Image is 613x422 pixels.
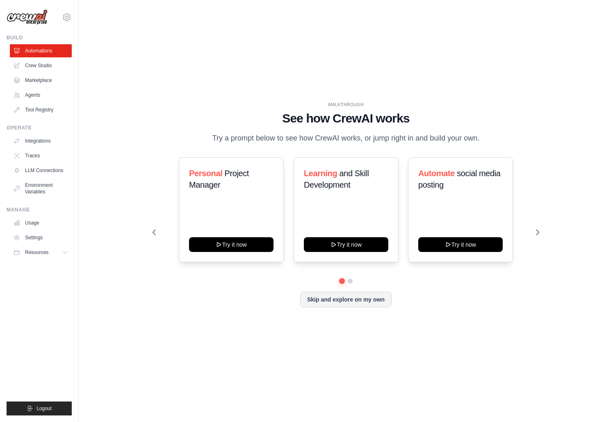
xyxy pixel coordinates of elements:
[189,169,249,189] span: Project Manager
[10,216,72,229] a: Usage
[7,9,48,25] img: Logo
[10,74,72,87] a: Marketplace
[304,169,337,178] span: Learning
[418,169,501,189] span: social media posting
[10,231,72,244] a: Settings
[7,402,72,415] button: Logout
[10,246,72,259] button: Resources
[10,88,72,102] a: Agents
[189,237,273,252] button: Try it now
[153,102,539,108] div: WALKTHROUGH
[304,237,388,252] button: Try it now
[10,134,72,147] a: Integrations
[208,132,484,144] p: Try a prompt below to see how CrewAI works, or jump right in and build your own.
[304,169,369,189] span: and Skill Development
[10,44,72,57] a: Automations
[189,169,222,178] span: Personal
[7,206,72,213] div: Manage
[153,111,539,126] h1: See how CrewAI works
[25,249,48,256] span: Resources
[10,164,72,177] a: LLM Connections
[10,149,72,162] a: Traces
[300,292,392,307] button: Skip and explore on my own
[36,405,52,412] span: Logout
[10,59,72,72] a: Crew Studio
[418,169,455,178] span: Automate
[7,125,72,131] div: Operate
[418,237,503,252] button: Try it now
[10,179,72,198] a: Environment Variables
[7,34,72,41] div: Build
[10,103,72,116] a: Tool Registry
